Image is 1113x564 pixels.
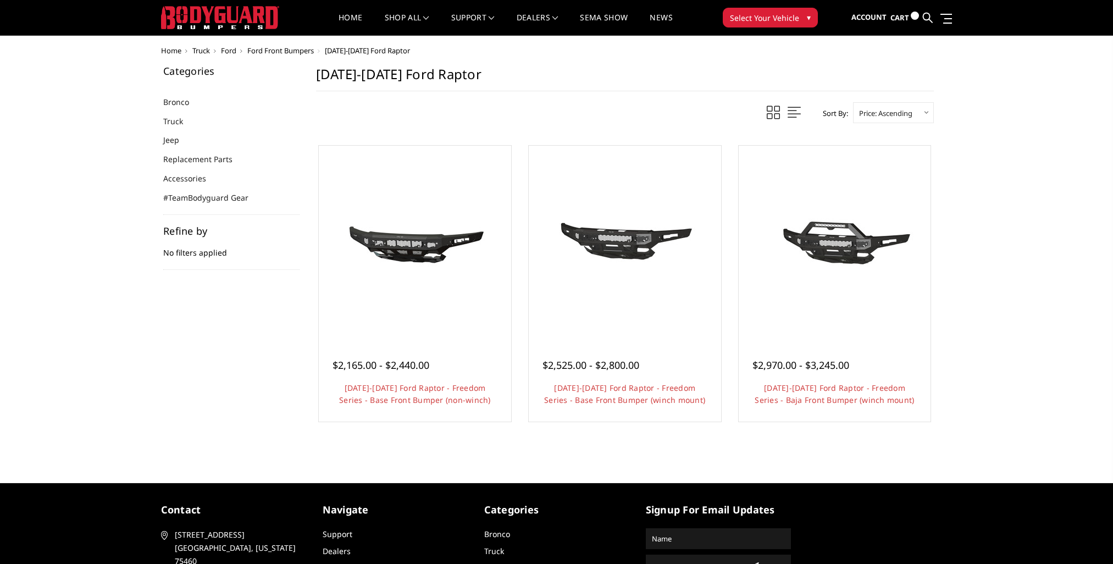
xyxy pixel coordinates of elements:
a: Replacement Parts [163,153,246,165]
h5: Categories [163,66,300,76]
input: Name [647,530,789,548]
label: Sort By: [817,105,848,121]
a: 2021-2025 Ford Raptor - Freedom Series - Base Front Bumper (winch mount) [531,148,718,335]
h5: signup for email updates [646,502,791,517]
a: Truck [484,546,504,556]
h5: contact [161,502,306,517]
a: [DATE]-[DATE] Ford Raptor - Freedom Series - Base Front Bumper (winch mount) [544,383,705,405]
span: $2,165.00 - $2,440.00 [333,358,429,372]
h5: Refine by [163,226,300,236]
a: 2021-2025 Ford Raptor - Freedom Series - Baja Front Bumper (winch mount) 2021-2025 Ford Raptor - ... [741,148,928,335]
a: Support [323,529,352,539]
a: Home [161,46,181,56]
a: Support [451,14,495,35]
a: News [650,14,672,35]
span: ▾ [807,12,811,23]
span: Cart [890,13,909,23]
a: Account [851,3,887,32]
span: Select Your Vehicle [730,12,799,24]
a: Dealers [517,14,558,35]
a: [DATE]-[DATE] Ford Raptor - Freedom Series - Baja Front Bumper (winch mount) [755,383,914,405]
h1: [DATE]-[DATE] Ford Raptor [316,66,934,91]
a: Truck [192,46,210,56]
a: SEMA Show [580,14,628,35]
span: $2,525.00 - $2,800.00 [542,358,639,372]
span: Account [851,12,887,22]
button: Select Your Vehicle [723,8,818,27]
a: Accessories [163,173,220,184]
a: Cart [890,3,919,33]
a: Dealers [323,546,351,556]
img: BODYGUARD BUMPERS [161,6,279,29]
a: #TeamBodyguard Gear [163,192,262,203]
a: 2021-2025 Ford Raptor - Freedom Series - Base Front Bumper (non-winch) 2021-2025 Ford Raptor - Fr... [322,148,508,335]
a: Ford [221,46,236,56]
a: [DATE]-[DATE] Ford Raptor - Freedom Series - Base Front Bumper (non-winch) [339,383,491,405]
div: No filters applied [163,226,300,270]
a: Jeep [163,134,193,146]
h5: Navigate [323,502,468,517]
a: Bronco [484,529,510,539]
h5: Categories [484,502,629,517]
a: Bronco [163,96,203,108]
a: Truck [163,115,197,127]
span: $2,970.00 - $3,245.00 [752,358,849,372]
a: Ford Front Bumpers [247,46,314,56]
a: shop all [385,14,429,35]
a: Home [339,14,362,35]
img: 2021-2025 Ford Raptor - Freedom Series - Base Front Bumper (winch mount) [537,201,713,283]
span: [DATE]-[DATE] Ford Raptor [325,46,410,56]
